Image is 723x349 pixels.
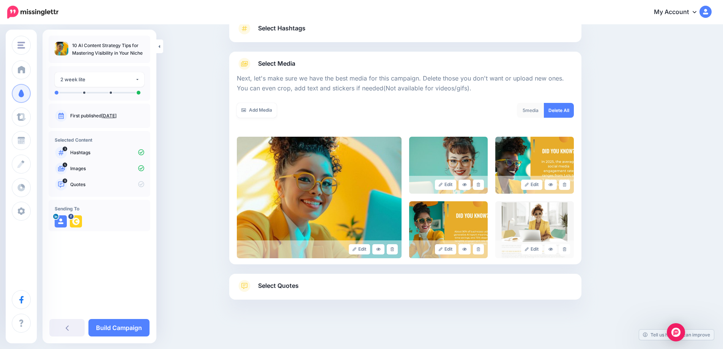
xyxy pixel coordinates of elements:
[55,42,68,55] img: 283ee7d5ba3f72bbdc9ef814ebb14a6d_thumb.jpg
[521,244,543,254] a: Edit
[523,107,525,113] span: 5
[435,180,457,190] a: Edit
[55,72,144,87] button: 2 week lite
[237,137,402,258] img: 283ee7d5ba3f72bbdc9ef814ebb14a6d_large.jpg
[521,180,543,190] a: Edit
[70,165,144,172] p: Images
[544,103,574,118] a: Delete All
[60,75,135,84] div: 2 week lite
[639,330,714,340] a: Tell us how we can improve
[237,58,574,70] a: Select Media
[517,103,544,118] div: media
[63,147,67,151] span: 3
[7,6,58,19] img: Missinglettr
[101,113,117,118] a: [DATE]
[70,215,82,227] img: 196676706_108571301444091_499029507392834038_n-bsa103351.png
[667,323,685,341] div: Open Intercom Messenger
[70,181,144,188] p: Quotes
[435,244,457,254] a: Edit
[349,244,370,254] a: Edit
[237,74,574,93] p: Next, let's make sure we have the best media for this campaign. Delete those you don't want or up...
[70,149,144,156] p: Hashtags
[63,178,67,183] span: 9
[55,137,144,143] h4: Selected Content
[258,58,295,69] span: Select Media
[17,42,25,49] img: menu.png
[495,137,574,194] img: 52a0e1a5419b6144dacda4aeb47134fc_large.jpg
[63,163,67,167] span: 5
[237,280,574,300] a: Select Quotes
[495,201,574,258] img: 1d267eb66ed607eda5a8f58f8cb18135_large.jpg
[409,201,488,258] img: 88a778db84dd586d001e692e0ccfcc6b_large.jpg
[237,70,574,258] div: Select Media
[55,206,144,212] h4: Sending To
[258,23,306,33] span: Select Hashtags
[258,281,299,291] span: Select Quotes
[237,103,277,118] a: Add Media
[72,42,144,57] p: 10 AI Content Strategy Tips for Mastering Visibility in Your Niche
[70,112,144,119] p: First published
[409,137,488,194] img: be2077d6587e01467fc00d67c1a72f4e_large.jpg
[237,22,574,42] a: Select Hashtags
[646,3,712,22] a: My Account
[55,215,67,227] img: user_default_image.png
